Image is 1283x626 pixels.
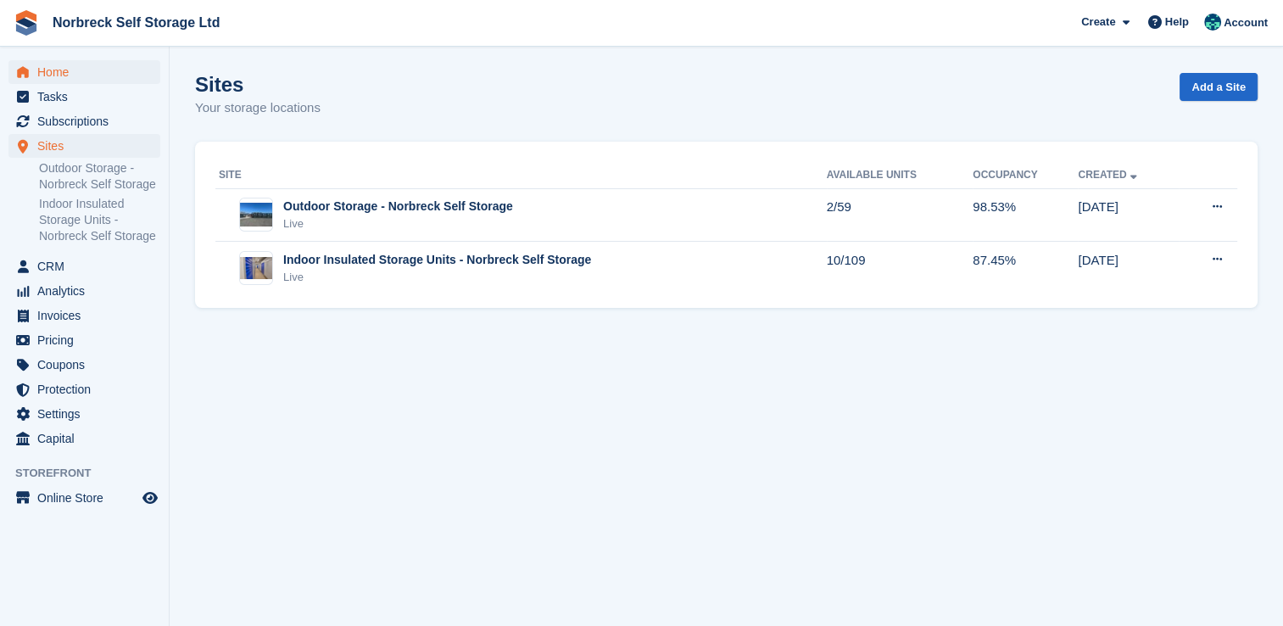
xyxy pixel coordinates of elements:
a: menu [8,279,160,303]
span: CRM [37,254,139,278]
a: Created [1078,169,1140,181]
a: menu [8,134,160,158]
span: Account [1224,14,1268,31]
span: Protection [37,377,139,401]
th: Available Units [827,162,973,189]
img: Image of Outdoor Storage - Norbreck Self Storage site [240,203,272,227]
span: Online Store [37,486,139,510]
img: stora-icon-8386f47178a22dfd0bd8f6a31ec36ba5ce8667c1dd55bd0f319d3a0aa187defe.svg [14,10,39,36]
th: Occupancy [973,162,1078,189]
span: Storefront [15,465,169,482]
span: Analytics [37,279,139,303]
a: menu [8,328,160,352]
a: Norbreck Self Storage Ltd [46,8,226,36]
div: Live [283,215,513,232]
span: Subscriptions [37,109,139,133]
a: menu [8,486,160,510]
span: Pricing [37,328,139,352]
a: menu [8,427,160,450]
a: Add a Site [1180,73,1258,101]
td: [DATE] [1078,188,1179,242]
img: Sally King [1204,14,1221,31]
a: menu [8,353,160,377]
span: Home [37,60,139,84]
a: menu [8,85,160,109]
div: Indoor Insulated Storage Units - Norbreck Self Storage [283,251,591,269]
a: Preview store [140,488,160,508]
div: Live [283,269,591,286]
a: menu [8,60,160,84]
a: menu [8,254,160,278]
div: Outdoor Storage - Norbreck Self Storage [283,198,513,215]
td: 87.45% [973,242,1078,294]
a: Indoor Insulated Storage Units - Norbreck Self Storage [39,196,160,244]
span: Sites [37,134,139,158]
td: [DATE] [1078,242,1179,294]
td: 2/59 [827,188,973,242]
a: menu [8,109,160,133]
p: Your storage locations [195,98,321,118]
a: menu [8,377,160,401]
span: Capital [37,427,139,450]
span: Tasks [37,85,139,109]
a: menu [8,304,160,327]
h1: Sites [195,73,321,96]
td: 10/109 [827,242,973,294]
span: Coupons [37,353,139,377]
img: Image of Indoor Insulated Storage Units - Norbreck Self Storage site [240,257,272,279]
td: 98.53% [973,188,1078,242]
span: Invoices [37,304,139,327]
span: Settings [37,402,139,426]
a: menu [8,402,160,426]
th: Site [215,162,827,189]
span: Help [1165,14,1189,31]
span: Create [1081,14,1115,31]
a: Outdoor Storage - Norbreck Self Storage [39,160,160,193]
